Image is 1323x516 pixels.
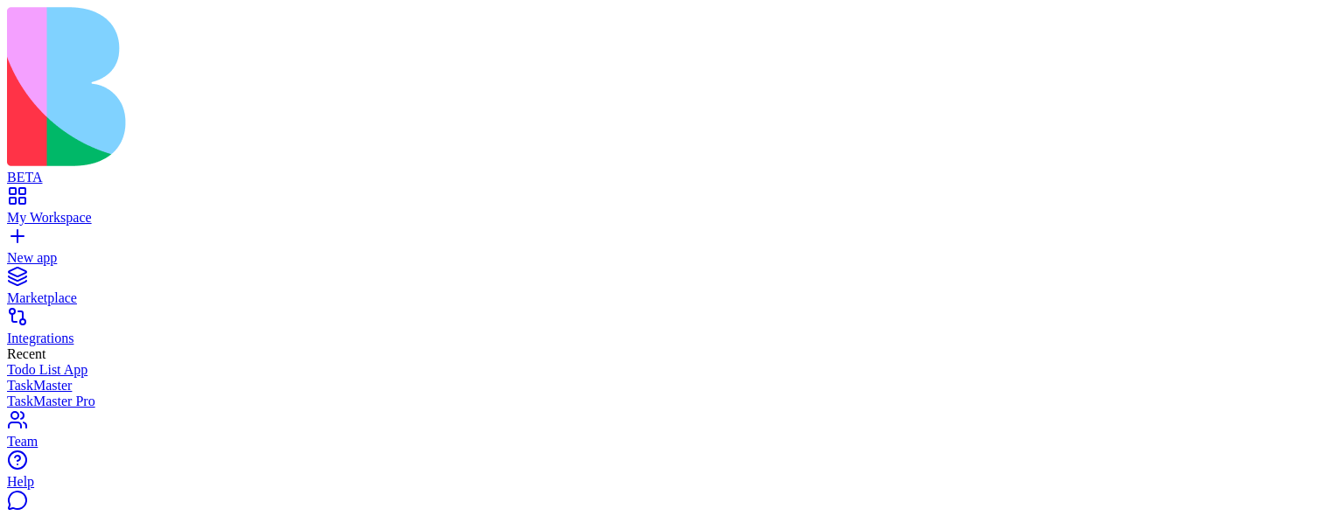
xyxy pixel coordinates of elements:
[7,234,1316,266] a: New app
[7,170,1316,185] div: BETA
[7,331,1316,346] div: Integrations
[7,378,1316,394] a: TaskMaster
[7,458,1316,490] a: Help
[7,362,1316,378] a: Todo List App
[7,474,1316,490] div: Help
[7,394,1316,409] a: TaskMaster Pro
[7,315,1316,346] a: Integrations
[7,275,1316,306] a: Marketplace
[7,210,1316,226] div: My Workspace
[7,290,1316,306] div: Marketplace
[7,250,1316,266] div: New app
[7,194,1316,226] a: My Workspace
[7,418,1316,450] a: Team
[7,346,45,361] span: Recent
[7,434,1316,450] div: Team
[7,154,1316,185] a: BETA
[7,7,710,166] img: logo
